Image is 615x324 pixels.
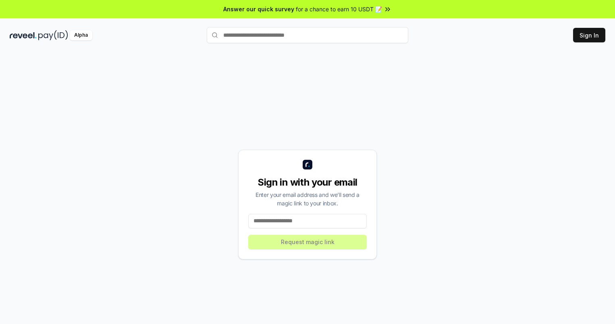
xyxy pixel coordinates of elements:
img: logo_small [303,160,312,169]
img: reveel_dark [10,30,37,40]
button: Sign In [573,28,605,42]
div: Sign in with your email [248,176,367,189]
span: Answer our quick survey [223,5,294,13]
div: Enter your email address and we’ll send a magic link to your inbox. [248,190,367,207]
img: pay_id [38,30,68,40]
div: Alpha [70,30,92,40]
span: for a chance to earn 10 USDT 📝 [296,5,382,13]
